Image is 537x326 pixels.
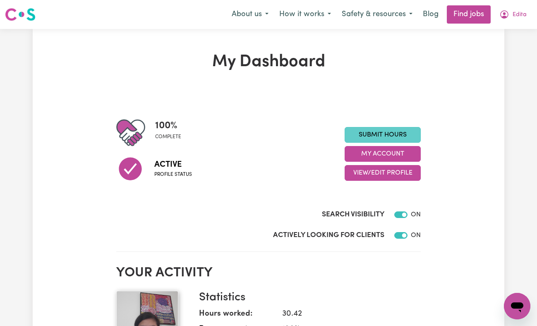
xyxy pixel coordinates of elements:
[513,10,527,19] span: Edita
[345,127,421,143] a: Submit Hours
[5,7,36,22] img: Careseekers logo
[411,211,421,218] span: ON
[199,291,414,305] h3: Statistics
[418,5,444,24] a: Blog
[154,158,192,171] span: Active
[5,5,36,24] a: Careseekers logo
[336,6,418,23] button: Safety & resources
[155,118,188,147] div: Profile completeness: 100%
[154,171,192,178] span: Profile status
[199,308,276,324] dt: Hours worked:
[155,118,181,133] span: 100 %
[116,52,421,72] h1: My Dashboard
[274,6,336,23] button: How it works
[345,165,421,181] button: View/Edit Profile
[494,6,532,23] button: My Account
[411,232,421,239] span: ON
[116,265,421,281] h2: Your activity
[504,293,530,319] iframe: Button to launch messaging window
[155,133,181,141] span: complete
[276,308,414,320] dd: 30.42
[345,146,421,162] button: My Account
[273,230,384,241] label: Actively Looking for Clients
[322,209,384,220] label: Search Visibility
[226,6,274,23] button: About us
[447,5,491,24] a: Find jobs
